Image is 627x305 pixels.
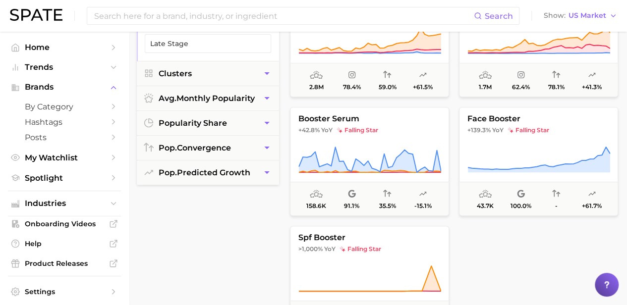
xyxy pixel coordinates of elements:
[8,216,121,231] a: Onboarding Videos
[508,126,549,134] span: falling star
[340,246,345,252] img: falling star
[588,69,596,81] span: popularity predicted growth: Very Likely
[8,170,121,186] a: Spotlight
[8,80,121,95] button: Brands
[379,203,396,209] span: 35.5%
[310,188,323,200] span: average monthly popularity: Low Popularity
[414,203,432,209] span: -15.1%
[419,69,427,81] span: popularity predicted growth: Very Likely
[25,133,104,142] span: Posts
[459,107,618,216] button: face booster+139.3% YoYfalling starfalling star43.7k100.0%-+61.7%
[8,99,121,114] a: by Category
[343,84,361,91] span: 78.4%
[378,84,396,91] span: 59.0%
[25,63,104,72] span: Trends
[517,69,525,81] span: popularity share: Instagram
[508,127,513,133] img: falling star
[25,83,104,92] span: Brands
[159,69,192,78] span: Clusters
[137,86,279,110] button: avg.monthly popularity
[383,188,391,200] span: popularity convergence: Low Convergence
[337,126,378,134] span: falling star
[479,69,492,81] span: average monthly popularity: Medium Popularity
[309,84,323,91] span: 2.8m
[159,168,177,177] abbr: popularity index
[552,188,560,200] span: popularity convergence: Insufficient Data
[290,114,449,123] span: booster serum
[137,61,279,86] button: Clusters
[137,111,279,135] button: popularity share
[145,34,271,53] button: Late Stage
[8,236,121,251] a: Help
[25,239,104,248] span: Help
[8,114,121,130] a: Hashtags
[348,69,356,81] span: popularity share: Instagram
[582,84,602,91] span: +41.3%
[25,287,104,296] span: Settings
[25,102,104,111] span: by Category
[159,118,227,128] span: popularity share
[159,143,231,152] span: convergence
[159,143,177,152] abbr: popularity index
[25,117,104,127] span: Hashtags
[25,173,104,183] span: Spotlight
[348,188,356,200] span: popularity share: Google
[290,233,449,242] span: spf booster
[544,13,566,18] span: Show
[25,219,104,228] span: Onboarding Videos
[159,94,255,103] span: monthly popularity
[310,69,323,81] span: average monthly popularity: Medium Popularity
[8,284,121,299] a: Settings
[459,114,618,123] span: face booster
[93,7,474,24] input: Search here for a brand, industry, or ingredient
[555,203,558,209] span: -
[479,188,492,200] span: average monthly popularity: Very Low Popularity
[298,245,323,253] span: >1,000%
[344,203,359,209] span: 91.1%
[8,196,121,211] button: Industries
[8,60,121,75] button: Trends
[137,160,279,185] button: pop.predicted growth
[321,126,333,134] span: YoY
[467,126,491,134] span: +139.3%
[8,256,121,271] a: Product Releases
[340,245,381,253] span: falling star
[337,127,342,133] img: falling star
[8,130,121,145] a: Posts
[485,11,513,21] span: Search
[541,9,620,22] button: ShowUS Market
[159,94,176,103] abbr: average
[25,43,104,52] span: Home
[324,245,336,253] span: YoY
[25,199,104,208] span: Industries
[477,203,494,209] span: 43.7k
[511,203,531,209] span: 100.0%
[8,150,121,165] a: My Watchlist
[548,84,565,91] span: 78.1%
[8,40,121,55] a: Home
[588,188,596,200] span: popularity predicted growth: Very Likely
[25,153,104,162] span: My Watchlist
[517,188,525,200] span: popularity share: Google
[512,84,530,91] span: 62.4%
[298,126,320,134] span: +42.8%
[492,126,504,134] span: YoY
[25,259,104,268] span: Product Releases
[582,203,602,209] span: +61.7%
[413,84,433,91] span: +61.5%
[10,9,62,21] img: SPATE
[383,69,391,81] span: popularity convergence: Medium Convergence
[419,188,427,200] span: popularity predicted growth: Very Unlikely
[290,107,449,216] button: booster serum+42.8% YoYfalling starfalling star158.6k91.1%35.5%-15.1%
[569,13,606,18] span: US Market
[306,203,326,209] span: 158.6k
[159,168,250,177] span: predicted growth
[552,69,560,81] span: popularity convergence: High Convergence
[137,136,279,160] button: pop.convergence
[479,84,492,91] span: 1.7m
